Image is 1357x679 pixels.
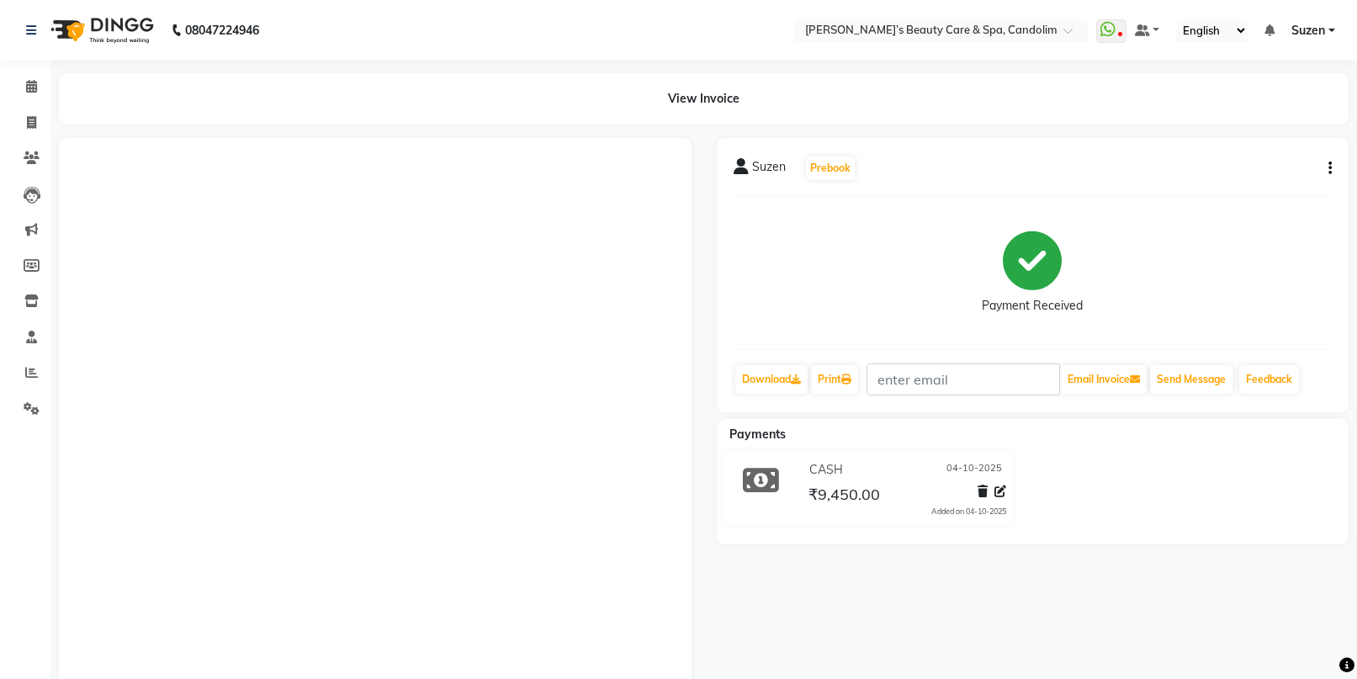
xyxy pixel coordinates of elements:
input: enter email [867,363,1060,395]
a: Download [735,365,808,394]
span: 04-10-2025 [946,461,1002,479]
span: Payments [729,427,786,442]
b: 08047224946 [185,7,259,54]
a: Feedback [1239,365,1299,394]
div: Added on 04-10-2025 [931,506,1006,517]
img: logo [43,7,158,54]
span: Suzen [752,158,786,182]
span: Suzen [1291,22,1325,40]
span: ₹9,450.00 [808,485,880,508]
div: Payment Received [982,297,1083,315]
button: Prebook [806,156,855,180]
span: CASH [809,461,843,479]
a: Print [811,365,858,394]
button: Email Invoice [1061,365,1147,394]
div: View Invoice [59,73,1349,125]
button: Send Message [1150,365,1232,394]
